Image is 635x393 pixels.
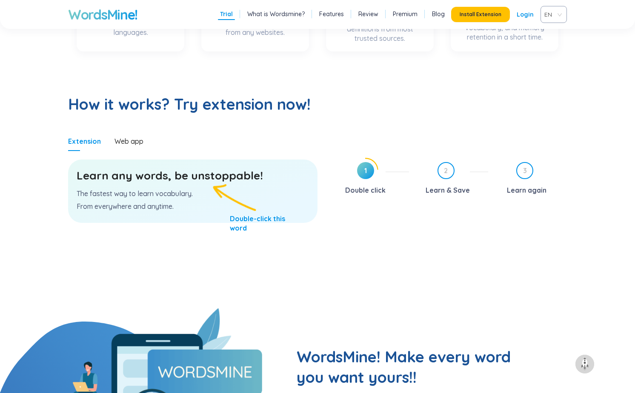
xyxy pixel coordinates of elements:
[517,163,532,178] span: 3
[77,189,309,198] p: The fastest way to learn vocabulary.
[357,162,374,179] span: 1
[77,168,309,183] h3: Learn any words, be unstoppable!
[393,10,418,18] a: Premium
[220,10,233,18] a: Trial
[68,94,567,114] h2: How it works? Try extension now!
[358,10,378,18] a: Review
[517,7,534,22] a: Login
[426,183,470,197] div: Learn & Save
[544,8,560,21] span: VIE
[247,10,305,18] a: What is Wordsmine?
[460,11,501,18] span: Install Extension
[319,10,344,18] a: Features
[451,7,510,22] button: Install Extension
[335,15,425,43] div: Choose & add custom definitions from most trusted sources.
[68,137,101,146] div: Extension
[330,162,409,197] div: 1Double click
[345,183,386,197] div: Double click
[495,162,567,197] div: 3Learn again
[114,137,143,146] div: Web app
[416,162,488,197] div: 2Learn & Save
[68,6,137,23] a: WordsMine!
[438,163,454,178] span: 2
[77,202,309,211] p: From everywhere and anytime.
[507,183,546,197] div: Learn again
[578,357,592,371] img: to top
[297,347,526,387] h2: WordsMine! Make every word you want yours!!
[432,10,445,18] a: Blog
